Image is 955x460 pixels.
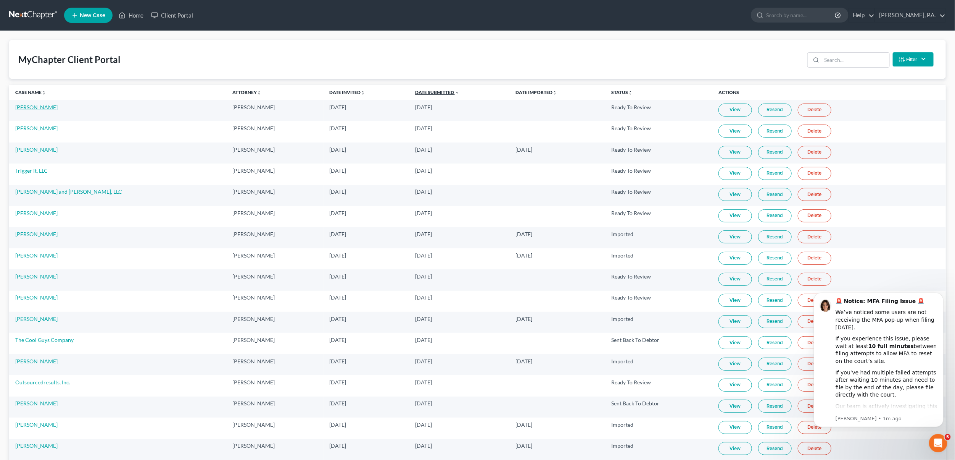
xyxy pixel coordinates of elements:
[226,227,323,248] td: [PERSON_NAME]
[758,442,792,455] a: Resend
[415,125,432,131] span: [DATE]
[415,400,432,407] span: [DATE]
[226,164,323,185] td: [PERSON_NAME]
[515,421,532,428] span: [DATE]
[718,315,752,328] a: View
[226,100,323,121] td: [PERSON_NAME]
[605,269,712,290] td: Ready To Review
[330,104,346,110] span: [DATE]
[611,89,633,95] a: Statusunfold_more
[798,230,831,243] a: Delete
[758,379,792,392] a: Resend
[226,333,323,354] td: [PERSON_NAME]
[226,291,323,312] td: [PERSON_NAME]
[330,231,346,237] span: [DATE]
[798,294,831,307] a: Delete
[798,379,831,392] a: Delete
[718,209,752,222] a: View
[455,91,459,95] i: expand_more
[415,146,432,153] span: [DATE]
[718,252,752,265] a: View
[115,8,147,22] a: Home
[798,400,831,413] a: Delete
[15,231,58,237] a: [PERSON_NAME]
[226,185,323,206] td: [PERSON_NAME]
[929,434,947,452] iframe: Intercom live chat
[758,104,792,117] a: Resend
[718,167,752,180] a: View
[42,91,46,95] i: unfold_more
[515,89,557,95] a: Date Importedunfold_more
[330,442,346,449] span: [DATE]
[515,442,532,449] span: [DATE]
[605,333,712,354] td: Sent Back To Debtor
[798,188,831,201] a: Delete
[415,273,432,280] span: [DATE]
[758,188,792,201] a: Resend
[415,167,432,174] span: [DATE]
[605,121,712,142] td: Ready To Review
[226,269,323,290] td: [PERSON_NAME]
[15,273,58,280] a: [PERSON_NAME]
[798,167,831,180] a: Delete
[330,89,366,95] a: Date Invitedunfold_more
[15,125,58,131] a: [PERSON_NAME]
[226,418,323,439] td: [PERSON_NAME]
[15,400,58,407] a: [PERSON_NAME]
[758,146,792,159] a: Resend
[605,418,712,439] td: Imported
[605,291,712,312] td: Ready To Review
[718,125,752,138] a: View
[15,421,58,428] a: [PERSON_NAME]
[330,358,346,364] span: [DATE]
[758,209,792,222] a: Resend
[415,252,432,259] span: [DATE]
[758,400,792,413] a: Resend
[605,375,712,396] td: Ready To Review
[945,434,951,440] span: 5
[226,312,323,333] td: [PERSON_NAME]
[798,273,831,286] a: Delete
[415,294,432,301] span: [DATE]
[758,336,792,349] a: Resend
[628,91,633,95] i: unfold_more
[147,8,197,22] a: Client Portal
[605,312,712,333] td: Imported
[718,421,752,434] a: View
[361,91,366,95] i: unfold_more
[330,210,346,216] span: [DATE]
[226,121,323,142] td: [PERSON_NAME]
[226,375,323,396] td: [PERSON_NAME]
[718,273,752,286] a: View
[15,442,58,449] a: [PERSON_NAME]
[415,210,432,216] span: [DATE]
[758,315,792,328] a: Resend
[718,104,752,117] a: View
[330,379,346,385] span: [DATE]
[226,206,323,227] td: [PERSON_NAME]
[718,146,752,159] a: View
[330,125,346,131] span: [DATE]
[849,8,874,22] a: Help
[552,91,557,95] i: unfold_more
[226,439,323,460] td: [PERSON_NAME]
[605,206,712,227] td: Ready To Review
[415,316,432,322] span: [DATE]
[758,358,792,371] a: Resend
[766,8,836,22] input: Search by name...
[15,167,48,174] a: Trigger It, LLC
[605,439,712,460] td: Imported
[798,336,831,349] a: Delete
[822,53,889,67] input: Search...
[605,248,712,269] td: Imported
[605,185,712,206] td: Ready To Review
[798,146,831,159] a: Delete
[605,397,712,418] td: Sent Back To Debtor
[15,252,58,259] a: [PERSON_NAME]
[718,442,752,455] a: View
